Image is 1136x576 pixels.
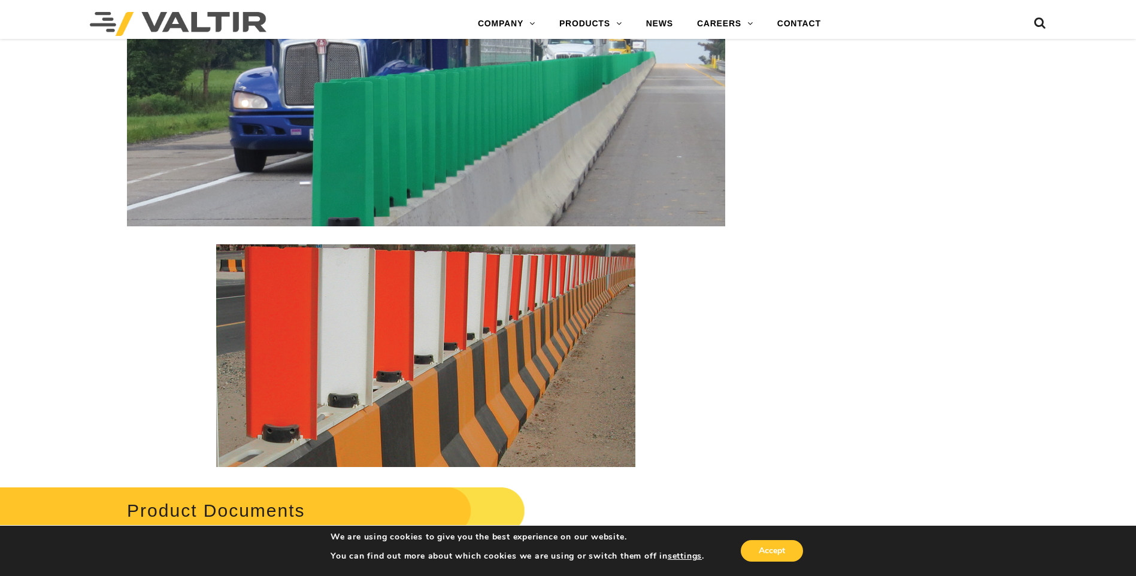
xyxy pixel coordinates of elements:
a: COMPANY [466,12,547,36]
a: CAREERS [685,12,765,36]
a: NEWS [634,12,685,36]
p: You can find out more about which cookies we are using or switch them off in . [331,551,704,562]
p: We are using cookies to give you the best experience on our website. [331,532,704,542]
button: settings [668,551,702,562]
img: Valtir [90,12,266,36]
a: PRODUCTS [547,12,634,36]
a: CONTACT [765,12,833,36]
button: Accept [741,540,803,562]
